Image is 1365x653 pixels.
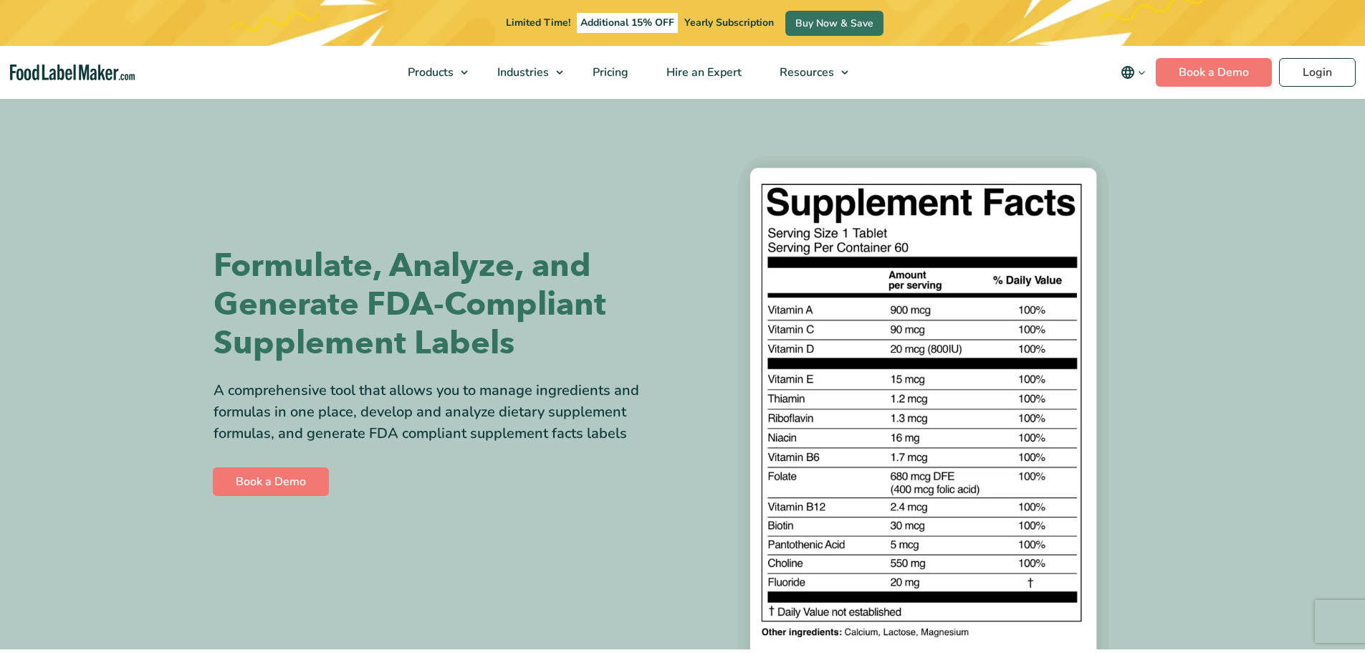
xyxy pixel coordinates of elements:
[403,65,455,80] span: Products
[574,46,644,99] a: Pricing
[684,16,774,29] span: Yearly Subscription
[785,11,883,36] a: Buy Now & Save
[214,380,672,444] div: A comprehensive tool that allows you to manage ingredients and formulas in one place, develop and...
[662,65,743,80] span: Hire an Expert
[761,46,856,99] a: Resources
[577,13,678,33] span: Additional 15% OFF
[1279,58,1356,87] a: Login
[214,247,672,363] h1: Formulate, Analyze, and Generate FDA-Compliant Supplement Labels
[1156,58,1272,87] a: Book a Demo
[775,65,835,80] span: Resources
[506,16,570,29] span: Limited Time!
[648,46,757,99] a: Hire an Expert
[493,65,550,80] span: Industries
[213,467,329,496] a: Book a Demo
[588,65,630,80] span: Pricing
[479,46,570,99] a: Industries
[389,46,475,99] a: Products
